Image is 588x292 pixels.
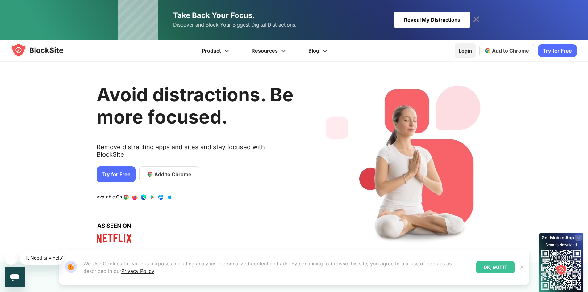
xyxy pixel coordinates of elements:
[139,166,199,182] a: Add to Chrome
[97,83,294,128] h1: Avoid distractions. Be more focused.
[97,166,136,182] a: Try for Free
[97,194,122,200] text: Available On
[476,261,515,273] div: OK, GOT IT
[298,40,339,62] a: Blog
[455,43,476,58] a: Login
[518,263,526,271] button: Close
[97,143,294,163] text: Remove distracting apps and sites and stay focused with BlockSite
[394,12,470,28] div: Reveal My Distractions
[4,4,44,9] span: Hi. Need any help?
[154,171,191,178] span: Add to Chrome
[492,48,529,54] span: Add to Chrome
[191,40,241,62] a: Product
[173,11,255,20] span: Take Back Your Focus.
[20,251,63,265] iframe: Message de la compagnie
[241,40,298,62] a: Resources
[5,252,17,265] iframe: Fermer le message
[83,260,471,275] p: We Use Cookies for various purposes including analytics, personalized content and ads. By continu...
[538,44,577,57] a: Try for Free
[519,265,524,270] img: Close
[173,20,297,29] span: Discover and Block Your Biggest Digital Distractions.
[11,43,75,57] img: blocksite-icon.5d769676.svg
[479,44,534,57] a: Add to Chrome
[485,48,491,54] img: chrome-icon.svg
[121,268,154,274] a: Privacy Policy
[5,267,25,287] iframe: Bouton de lancement de la fenêtre de messagerie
